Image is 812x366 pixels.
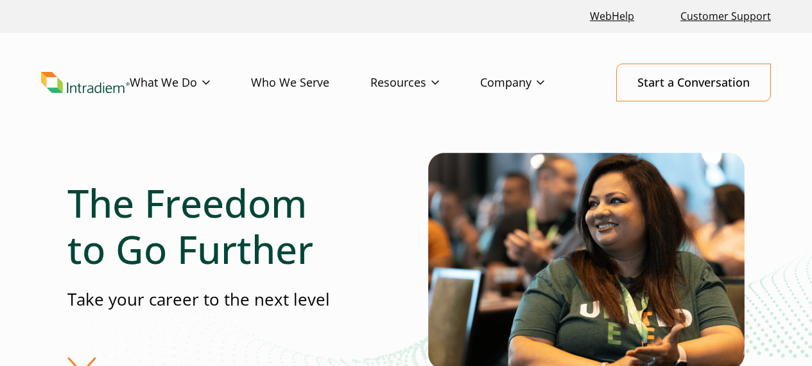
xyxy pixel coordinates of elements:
[41,72,130,94] img: Intradiem
[130,64,251,101] a: What We Do
[41,72,130,94] a: Link to homepage of Intradiem
[67,288,349,311] p: Take your career to the next level
[480,64,585,101] a: Company
[251,64,370,101] a: Who We Serve
[585,3,639,30] a: Link opens in a new window
[675,3,776,30] a: Customer Support
[370,64,480,101] a: Resources
[616,64,771,101] a: Start a Conversation
[67,180,349,272] h1: The Freedom to Go Further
